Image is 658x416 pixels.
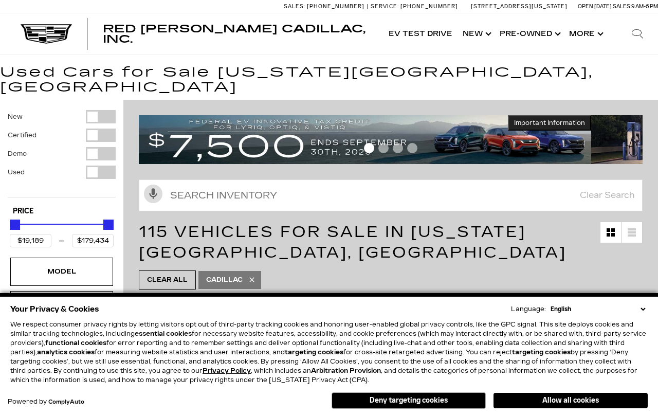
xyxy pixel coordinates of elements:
strong: Arbitration Provision [311,367,381,374]
select: Language Select [548,304,648,314]
p: We respect consumer privacy rights by letting visitors opt out of third-party tracking cookies an... [10,320,648,385]
input: Minimum [10,234,51,247]
a: Red [PERSON_NAME] Cadillac, Inc. [103,24,373,44]
strong: targeting cookies [512,349,571,356]
button: More [564,13,607,55]
span: Go to slide 2 [378,143,389,153]
a: Privacy Policy [203,367,251,374]
strong: analytics cookies [37,349,95,356]
button: Deny targeting cookies [332,392,486,409]
h5: Price [13,207,111,216]
div: YearYear [10,291,113,319]
img: vrp-tax-ending-august-version [139,115,591,164]
a: Pre-Owned [495,13,564,55]
input: Maximum [72,234,114,247]
strong: targeting cookies [285,349,343,356]
a: Service: [PHONE_NUMBER] [367,4,461,9]
div: Price [10,216,114,247]
label: Used [8,167,25,177]
span: Open [DATE] [578,3,612,10]
div: ModelModel [10,258,113,285]
span: Service: [371,3,399,10]
span: Go to slide 1 [364,143,374,153]
div: Model [36,266,87,277]
span: Sales: [613,3,631,10]
button: Allow all cookies [493,393,648,408]
label: New [8,112,23,122]
a: ComplyAuto [48,399,84,405]
span: Clear All [147,274,188,286]
div: Powered by [8,399,84,405]
label: Demo [8,149,27,159]
span: Your Privacy & Cookies [10,302,99,316]
div: Language: [511,306,546,312]
a: [STREET_ADDRESS][US_STATE] [471,3,568,10]
span: Sales: [284,3,305,10]
a: New [458,13,495,55]
strong: functional cookies [45,339,106,347]
strong: essential cookies [135,330,192,337]
span: 115 Vehicles for Sale in [US_STATE][GEOGRAPHIC_DATA], [GEOGRAPHIC_DATA] [139,223,566,262]
span: Cadillac [206,274,243,286]
label: Certified [8,130,36,140]
a: EV Test Drive [383,13,458,55]
input: Search Inventory [139,179,643,211]
img: Cadillac Dark Logo with Cadillac White Text [21,24,72,44]
div: Minimum Price [10,220,20,230]
span: Important Information [514,119,585,127]
span: [PHONE_NUMBER] [307,3,364,10]
a: Sales: [PHONE_NUMBER] [284,4,367,9]
svg: Click to toggle on voice search [144,185,162,203]
span: Go to slide 4 [407,143,417,153]
span: Go to slide 3 [393,143,403,153]
div: Filter by Vehicle Type [8,110,116,197]
div: Maximum Price [103,220,114,230]
span: [PHONE_NUMBER] [400,3,458,10]
span: 9 AM-6 PM [631,3,658,10]
span: Red [PERSON_NAME] Cadillac, Inc. [103,23,365,45]
button: Important Information [508,115,591,131]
